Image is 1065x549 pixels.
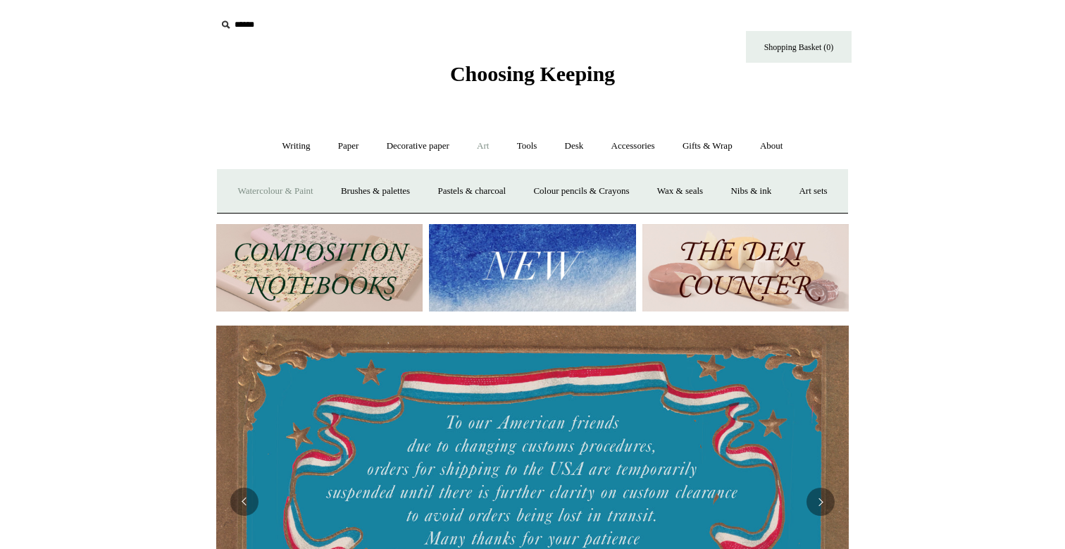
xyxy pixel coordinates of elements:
a: About [747,128,796,165]
a: Colour pencils & Crayons [521,173,642,210]
a: Paper [325,128,372,165]
a: Watercolour & Paint [225,173,325,210]
a: Brushes & palettes [328,173,423,210]
a: Pastels & charcoal [425,173,518,210]
span: Choosing Keeping [450,62,615,85]
a: Shopping Basket (0) [746,31,852,63]
button: Next [806,488,835,516]
a: Art sets [786,173,840,210]
a: Accessories [599,128,668,165]
a: Wax & seals [644,173,716,210]
a: Nibs & ink [718,173,784,210]
a: Tools [504,128,550,165]
a: Art [464,128,502,165]
a: Desk [552,128,597,165]
a: Choosing Keeping [450,73,615,83]
a: Decorative paper [374,128,462,165]
a: Gifts & Wrap [670,128,745,165]
img: 202302 Composition ledgers.jpg__PID:69722ee6-fa44-49dd-a067-31375e5d54ec [216,224,423,312]
a: Writing [270,128,323,165]
button: Previous [230,488,259,516]
img: The Deli Counter [642,224,849,312]
img: New.jpg__PID:f73bdf93-380a-4a35-bcfe-7823039498e1 [429,224,635,312]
